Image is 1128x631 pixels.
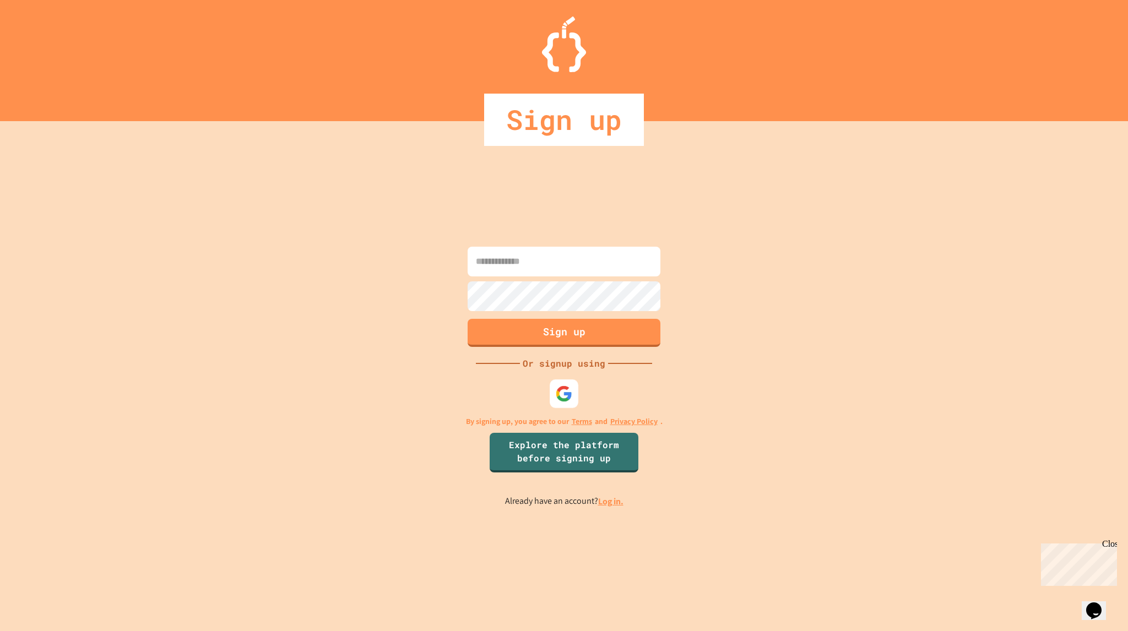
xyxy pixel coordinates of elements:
img: google-icon.svg [555,385,572,402]
div: Chat with us now!Close [4,4,76,70]
img: Logo.svg [542,17,586,72]
iframe: chat widget [1037,539,1117,586]
a: Privacy Policy [610,416,658,427]
div: Sign up [484,94,644,146]
a: Explore the platform before signing up [490,433,638,472]
div: Or signup using [520,357,608,370]
a: Log in. [598,496,623,507]
p: By signing up, you agree to our and . [466,416,663,427]
p: Already have an account? [505,494,623,508]
iframe: chat widget [1082,587,1117,620]
a: Terms [572,416,592,427]
button: Sign up [468,319,660,347]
